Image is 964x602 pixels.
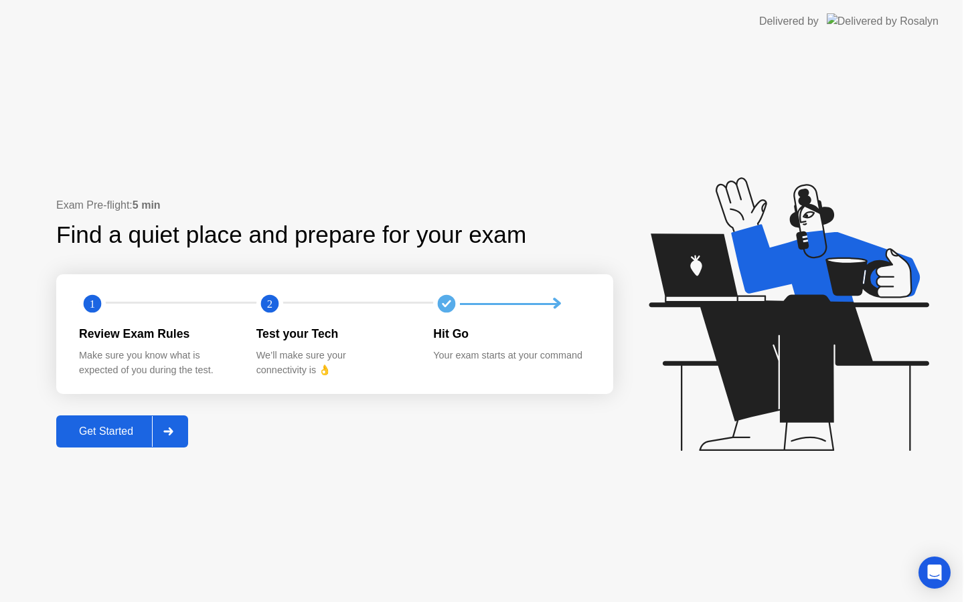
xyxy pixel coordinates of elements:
[56,415,188,447] button: Get Started
[256,325,412,342] div: Test your Tech
[133,199,161,211] b: 5 min
[433,325,589,342] div: Hit Go
[759,13,819,29] div: Delivered by
[60,425,152,437] div: Get Started
[267,298,272,310] text: 2
[79,325,235,342] div: Review Exam Rules
[56,217,528,253] div: Find a quiet place and prepare for your exam
[256,348,412,377] div: We’ll make sure your connectivity is 👌
[56,197,613,213] div: Exam Pre-flight:
[90,298,95,310] text: 1
[79,348,235,377] div: Make sure you know what is expected of you during the test.
[827,13,939,29] img: Delivered by Rosalyn
[433,348,589,363] div: Your exam starts at your command
[918,557,951,589] div: Open Intercom Messenger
